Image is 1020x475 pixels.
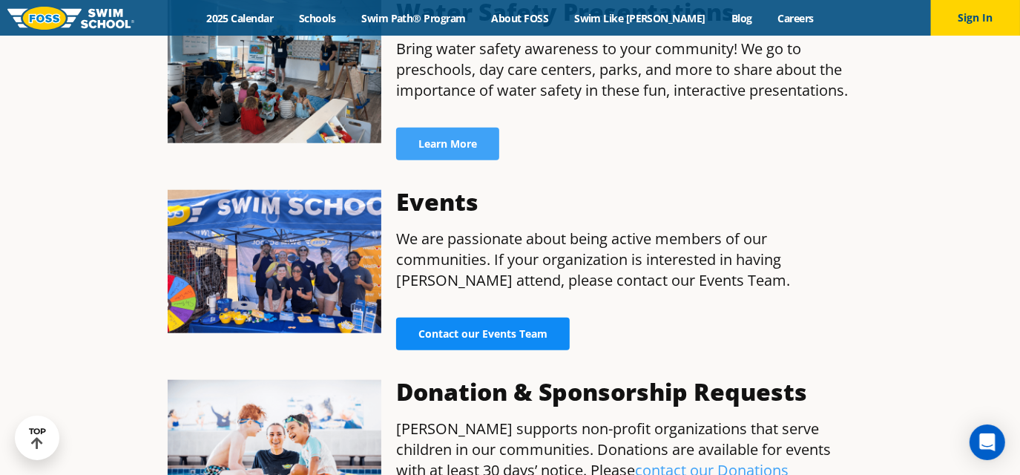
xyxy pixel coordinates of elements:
div: Open Intercom Messenger [970,425,1005,460]
a: Blog [718,11,765,25]
p: Bring water safety awareness to your community! We go to preschools, day care centers, parks, and... [396,39,852,101]
h3: Donation & Sponsorship Requests [396,380,852,404]
span: Contact our Events Team [418,329,547,339]
a: Swim Like [PERSON_NAME] [562,11,719,25]
a: Swim Path® Program [349,11,478,25]
img: FOSS Swim School Logo [7,7,134,30]
a: 2025 Calendar [194,11,286,25]
a: About FOSS [478,11,562,25]
div: TOP [29,427,46,450]
a: Careers [765,11,826,25]
a: Contact our Events Team [396,318,570,350]
h3: Events [396,190,852,214]
span: Learn More [418,139,477,149]
a: Schools [286,11,349,25]
a: Learn More [396,128,499,160]
p: We are passionate about being active members of our communities. If your organization is interest... [396,229,852,291]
